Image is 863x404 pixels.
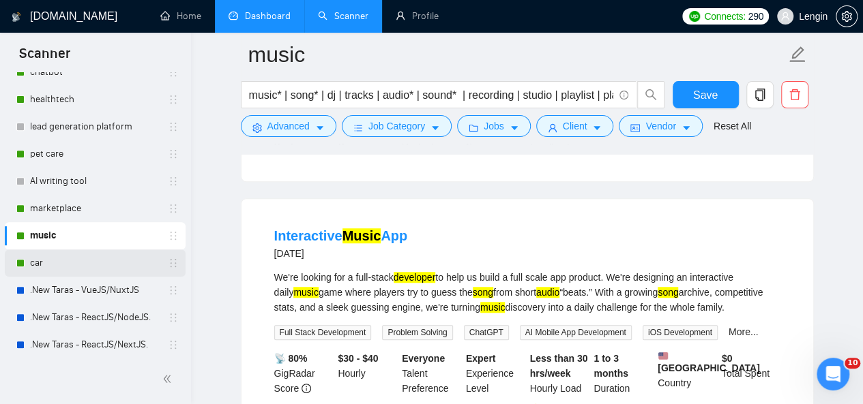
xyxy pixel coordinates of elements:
span: Problem Solving [382,325,452,340]
mark: music [480,302,506,313]
mark: song [658,287,678,298]
div: [DATE] [274,245,408,262]
div: Talent Preference [399,351,463,396]
b: Expert [466,353,496,364]
span: holder [168,67,179,78]
span: bars [353,123,363,133]
span: iOS Development [643,325,718,340]
div: Experience Level [463,351,527,396]
span: holder [168,121,179,132]
div: Hourly Load [527,351,591,396]
span: 290 [748,9,763,24]
span: holder [168,94,179,105]
button: userClientcaret-down [536,115,614,137]
span: caret-down [430,123,440,133]
span: holder [168,339,179,350]
a: healthtech [30,86,160,113]
button: delete [781,81,808,108]
span: idcard [630,123,640,133]
img: upwork-logo.png [689,11,700,22]
span: 10 [845,358,860,369]
span: Vendor [645,119,675,134]
a: Reset All [714,119,751,134]
span: holder [168,258,179,268]
a: .New Taras - ReactJS/NodeJS. [30,304,160,331]
button: folderJobscaret-down [457,115,531,137]
span: Full Stack Development [274,325,372,340]
img: logo [12,6,21,28]
span: holder [168,203,179,214]
span: holder [168,230,179,241]
a: More... [729,326,759,337]
span: caret-down [510,123,519,133]
span: setting [252,123,262,133]
a: homeHome [160,10,201,22]
span: copy [747,89,773,101]
button: idcardVendorcaret-down [619,115,702,137]
a: .New Taras - VueJS/NuxtJS [30,277,160,304]
span: Client [563,119,587,134]
button: Save [673,81,739,108]
a: chatbot [30,59,160,86]
span: user [548,123,557,133]
b: $30 - $40 [338,353,378,364]
img: 🇺🇸 [658,351,668,360]
a: music [30,222,160,249]
b: 1 to 3 months [594,353,628,379]
div: Hourly [335,351,399,396]
span: holder [168,285,179,296]
a: dashboardDashboard [229,10,291,22]
span: folder [469,123,478,133]
span: holder [168,176,179,187]
input: Scanner name... [248,37,786,72]
span: delete [782,89,808,101]
a: searchScanner [318,10,368,22]
span: double-left [162,372,176,386]
span: Scanner [8,44,81,72]
button: copy [746,81,774,108]
span: Connects: [704,9,745,24]
a: userProfile [396,10,439,22]
mark: Music [342,228,381,243]
span: holder [168,149,179,159]
a: marketplace [30,195,160,222]
span: info-circle [302,384,311,393]
div: GigRadar Score [272,351,336,396]
a: car [30,249,160,277]
a: lead generation platform [30,113,160,140]
mark: song [473,287,493,298]
span: user [780,12,790,21]
b: Less than 30 hrs/week [530,353,588,379]
button: search [637,81,664,108]
b: [GEOGRAPHIC_DATA] [658,351,760,373]
span: Jobs [484,119,504,134]
a: .New Taras - ReactJS/NextJS. [30,331,160,358]
span: Job Category [368,119,425,134]
b: $ 0 [722,353,733,364]
b: 📡 80% [274,353,308,364]
mark: developer [394,272,436,283]
button: setting [836,5,858,27]
span: caret-down [682,123,691,133]
a: InteractiveMusicApp [274,228,408,243]
button: settingAdvancedcaret-down [241,115,336,137]
span: ChatGPT [464,325,509,340]
div: We're looking for a full-stack to help us build a full scale app product. We're designing an inte... [274,270,780,315]
span: holder [168,312,179,323]
b: Everyone [402,353,445,364]
span: Advanced [267,119,310,134]
span: AI Mobile App Development [520,325,632,340]
a: pet care [30,140,160,168]
span: caret-down [592,123,602,133]
span: edit [789,46,806,63]
div: Total Spent [719,351,783,396]
mark: audio [536,287,559,298]
a: AI writing tool [30,168,160,195]
a: setting [836,11,858,22]
span: caret-down [315,123,325,133]
button: barsJob Categorycaret-down [342,115,452,137]
iframe: Intercom live chat [817,358,849,390]
span: info-circle [619,91,628,99]
span: Save [693,87,718,104]
div: Duration [591,351,655,396]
